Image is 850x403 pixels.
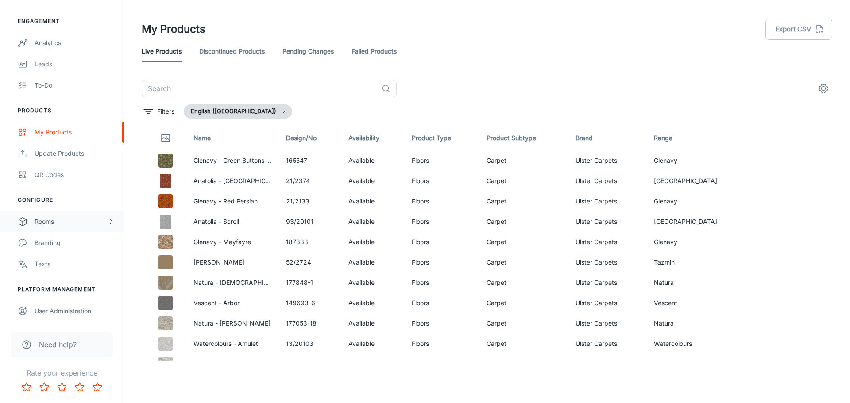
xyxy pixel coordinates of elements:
[35,81,115,90] div: To-do
[405,232,479,252] td: Floors
[647,191,740,211] td: Glenavy
[479,171,568,191] td: Carpet
[193,360,259,368] a: Watercolours - Mineral
[35,59,115,69] div: Leads
[193,340,258,347] a: Watercolours - Amulet
[341,252,405,273] td: Available
[193,197,258,205] a: Glenavy - Red Persian
[341,334,405,354] td: Available
[341,191,405,211] td: Available
[89,378,106,396] button: Rate 5 star
[647,293,740,313] td: Vescent
[341,354,405,374] td: Available
[647,126,740,150] th: Range
[568,126,646,150] th: Brand
[193,279,289,286] a: Natura - [DEMOGRAPHIC_DATA]
[184,104,292,119] button: English ([GEOGRAPHIC_DATA])
[647,150,740,171] td: Glenavy
[35,238,115,248] div: Branding
[479,334,568,354] td: Carpet
[35,306,115,316] div: User Administration
[405,171,479,191] td: Floors
[35,149,115,158] div: Update Products
[352,41,397,62] a: Failed Products
[405,293,479,313] td: Floors
[479,150,568,171] td: Carpet
[479,191,568,211] td: Carpet
[405,191,479,211] td: Floors
[142,80,378,97] input: Search
[35,38,115,48] div: Analytics
[279,354,341,374] td: 92/20089
[279,252,341,273] td: 52/2724
[279,273,341,293] td: 177848-1
[479,126,568,150] th: Product Subtype
[199,41,265,62] a: Discontinued Products
[193,299,240,307] a: Vescent - Arbor
[7,368,116,378] p: Rate your experience
[193,319,270,327] a: Natura - [PERSON_NAME]
[341,273,405,293] td: Available
[279,126,341,150] th: Design/No
[647,313,740,334] td: Natura
[568,252,646,273] td: Ulster Carpets
[341,313,405,334] td: Available
[279,313,341,334] td: 177053-18
[647,171,740,191] td: [GEOGRAPHIC_DATA]
[479,273,568,293] td: Carpet
[405,354,479,374] td: Floors
[568,171,646,191] td: Ulster Carpets
[341,211,405,232] td: Available
[479,211,568,232] td: Carpet
[405,211,479,232] td: Floors
[142,104,177,119] button: filter
[157,107,174,116] p: Filters
[568,150,646,171] td: Ulster Carpets
[279,293,341,313] td: 149693-6
[479,313,568,334] td: Carpet
[279,211,341,232] td: 93/20101
[568,191,646,211] td: Ulster Carpets
[193,218,239,225] a: Anatolia - Scroll
[35,259,115,269] div: Texts
[341,150,405,171] td: Available
[193,238,251,246] a: Glenavy - Mayfayre
[479,232,568,252] td: Carpet
[568,232,646,252] td: Ulster Carpets
[341,293,405,313] td: Available
[142,21,205,37] h1: My Products
[186,126,279,150] th: Name
[479,354,568,374] td: Carpet
[405,313,479,334] td: Floors
[568,354,646,374] td: Ulster Carpets
[647,211,740,232] td: [GEOGRAPHIC_DATA]
[193,177,286,184] a: Anatolia - [GEOGRAPHIC_DATA]
[279,334,341,354] td: 13/20103
[279,171,341,191] td: 21/2374
[35,378,53,396] button: Rate 2 star
[341,171,405,191] td: Available
[568,313,646,334] td: Ulster Carpets
[405,150,479,171] td: Floors
[193,157,287,164] a: Glenavy - Green Buttons & Bows
[193,258,244,266] a: [PERSON_NAME]
[647,273,740,293] td: Natura
[405,334,479,354] td: Floors
[647,334,740,354] td: Watercolours
[279,232,341,252] td: 187888
[568,334,646,354] td: Ulster Carpets
[647,354,740,374] td: Watercolours
[405,252,479,273] td: Floors
[479,252,568,273] td: Carpet
[815,80,832,97] button: settings
[35,170,115,180] div: QR Codes
[39,339,77,350] span: Need help?
[53,378,71,396] button: Rate 3 star
[142,41,182,62] a: Live Products
[279,191,341,211] td: 21/2133
[479,293,568,313] td: Carpet
[341,232,405,252] td: Available
[765,19,832,40] button: Export CSV
[18,378,35,396] button: Rate 1 star
[568,211,646,232] td: Ulster Carpets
